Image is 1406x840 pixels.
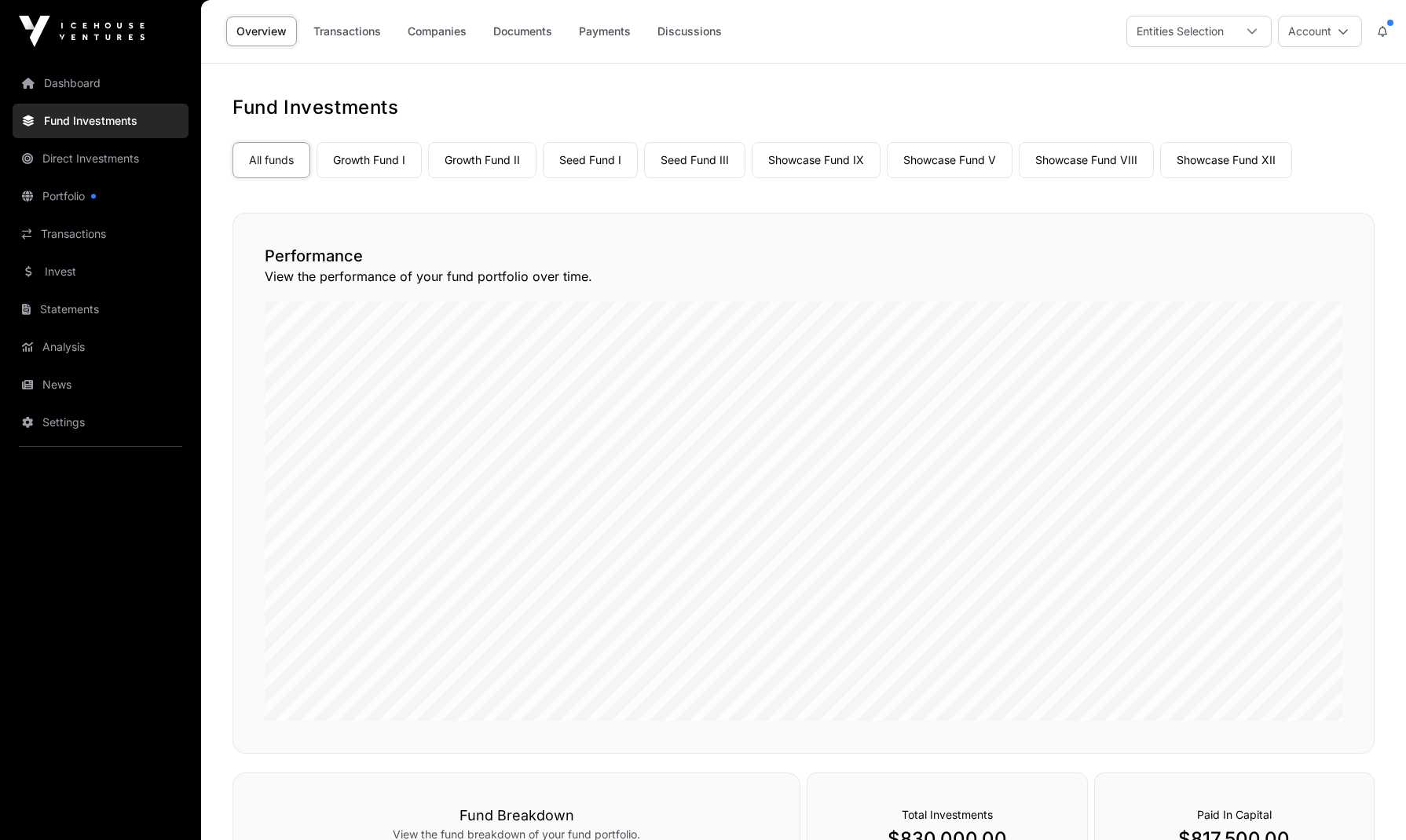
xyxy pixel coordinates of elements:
a: Transactions [303,16,391,46]
a: Analysis [13,330,189,364]
a: Overview [226,16,297,46]
a: Growth Fund I [317,142,422,178]
a: Settings [13,405,189,440]
a: Showcase Fund VIII [1019,142,1154,178]
a: Invest [13,254,189,289]
a: Dashboard [13,66,189,100]
a: Growth Fund II [428,142,536,178]
a: Statements [13,292,189,327]
a: Showcase Fund V [887,142,1012,178]
a: Discussions [647,16,732,46]
h3: Fund Breakdown [265,805,768,827]
a: Showcase Fund IX [752,142,881,178]
span: Total Investments [902,808,993,821]
a: Seed Fund III [644,142,745,178]
a: Direct Investments [13,141,189,176]
a: Payments [569,16,641,46]
a: Showcase Fund XII [1160,142,1292,178]
img: Icehouse Ventures Logo [19,16,145,47]
a: Transactions [13,217,189,251]
a: Portfolio [13,179,189,214]
a: Documents [483,16,562,46]
a: News [13,367,189,402]
a: Fund Investments [13,104,189,138]
div: Entities Selection [1127,16,1233,46]
p: View the performance of your fund portfolio over time. [265,267,1342,286]
a: Companies [397,16,477,46]
iframe: Chat Widget [1327,765,1406,840]
a: All funds [233,142,310,178]
h1: Fund Investments [233,95,1375,120]
a: Seed Fund I [543,142,638,178]
h2: Performance [265,245,1342,267]
span: Paid In Capital [1197,808,1272,821]
button: Account [1278,16,1362,47]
